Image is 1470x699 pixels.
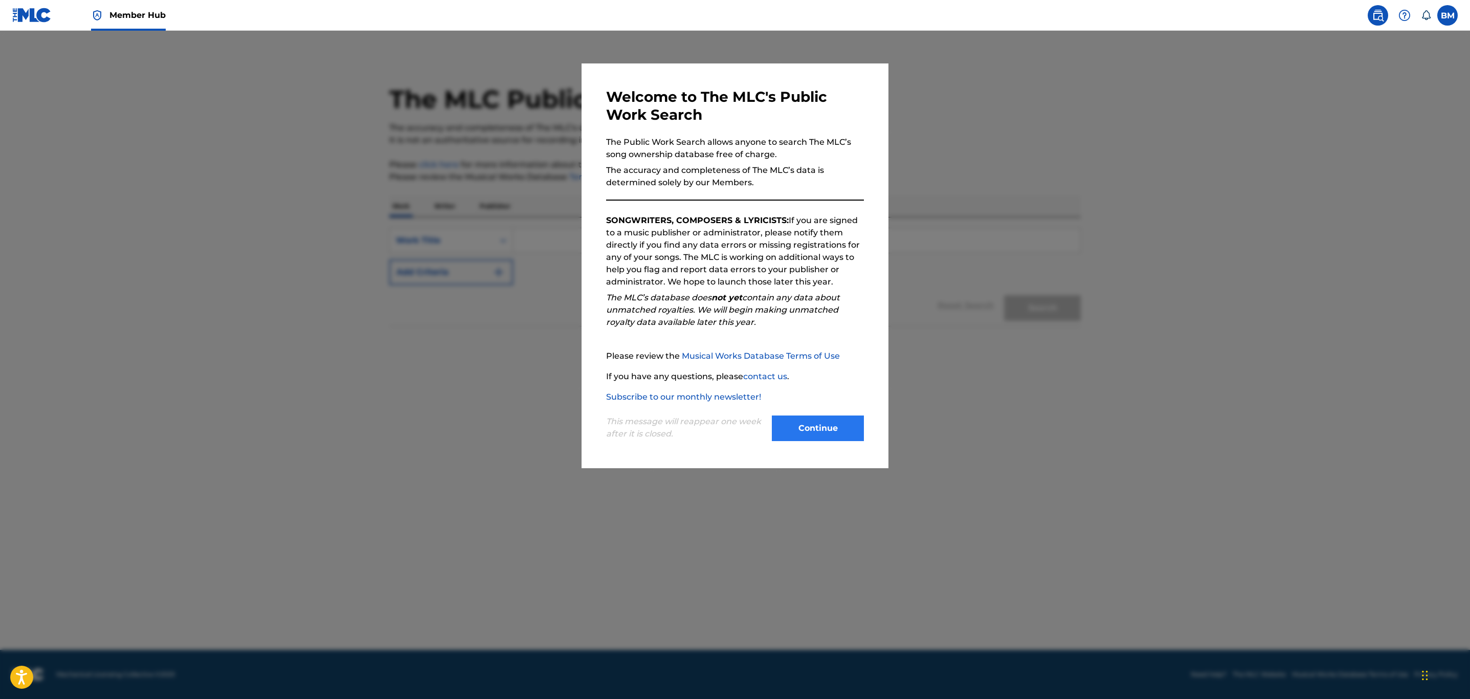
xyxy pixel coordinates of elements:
p: If you are signed to a music publisher or administrator, please notify them directly if you find ... [606,214,864,288]
button: Continue [772,416,864,441]
img: MLC Logo [12,8,52,23]
h3: Welcome to The MLC's Public Work Search [606,88,864,124]
div: Notifications [1421,10,1431,20]
div: User Menu [1437,5,1458,26]
a: Subscribe to our monthly newsletter! [606,392,761,402]
a: Musical Works Database Terms of Use [682,351,840,361]
p: If you have any questions, please . [606,370,864,383]
img: help [1398,9,1411,21]
p: The accuracy and completeness of The MLC’s data is determined solely by our Members. [606,164,864,189]
strong: SONGWRITERS, COMPOSERS & LYRICISTS: [606,215,789,225]
p: Please review the [606,350,864,362]
p: The Public Work Search allows anyone to search The MLC’s song ownership database free of charge. [606,136,864,161]
strong: not yet [711,293,742,302]
img: Top Rightsholder [91,9,103,21]
span: Member Hub [109,9,166,21]
a: Public Search [1368,5,1388,26]
a: contact us [743,372,787,381]
p: This message will reappear one week after it is closed. [606,416,766,440]
div: Drag [1422,660,1428,691]
em: The MLC’s database does contain any data about unmatched royalties. We will begin making unmatche... [606,293,840,327]
iframe: Chat Widget [1419,650,1470,699]
div: Help [1394,5,1415,26]
img: search [1372,9,1384,21]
